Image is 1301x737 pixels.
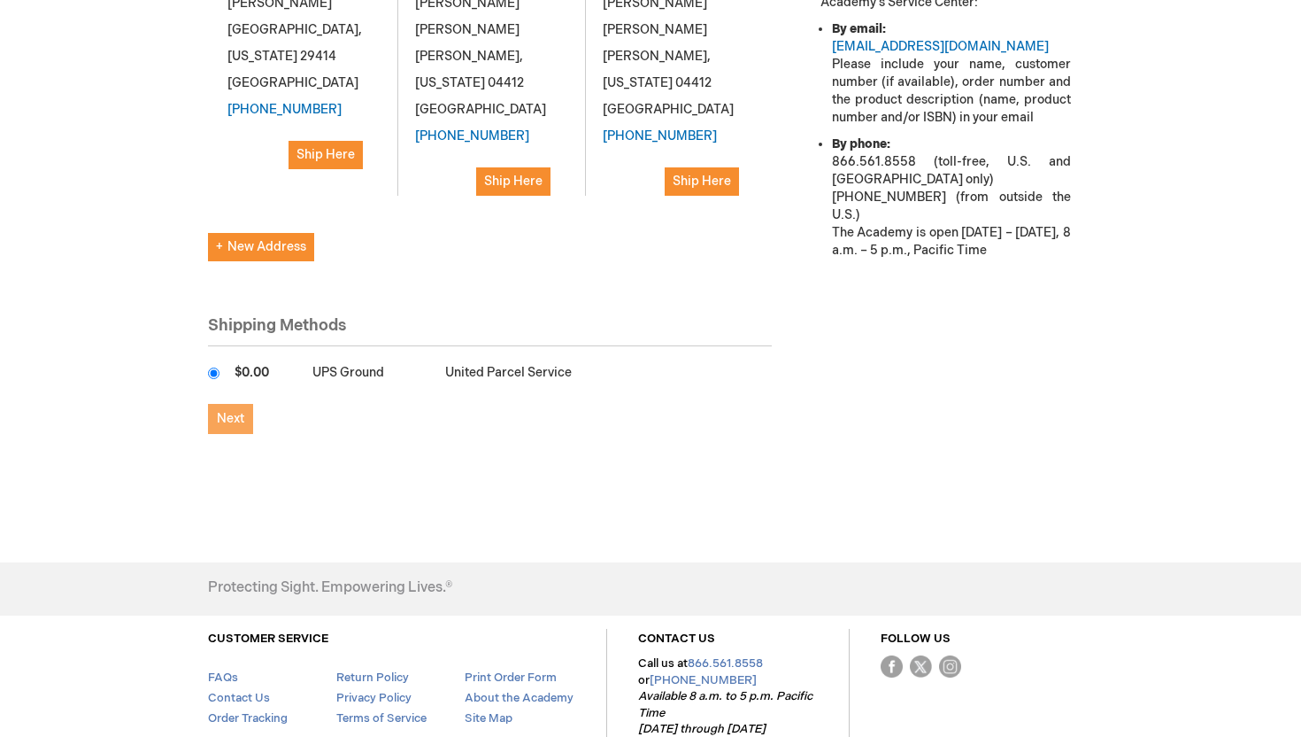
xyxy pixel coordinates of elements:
[235,365,269,380] span: $0.00
[208,404,253,434] button: Next
[296,147,355,162] span: Ship Here
[603,75,673,90] span: [US_STATE]
[289,141,363,169] button: Ship Here
[476,167,550,196] button: Ship Here
[832,20,1071,127] li: Please include your name, customer number (if available), order number and the product descriptio...
[520,49,523,64] span: ,
[336,711,427,725] a: Terms of Service
[832,39,1049,54] a: [EMAIL_ADDRESS][DOMAIN_NAME]
[208,711,288,725] a: Order Tracking
[227,49,297,64] span: [US_STATE]
[227,102,342,117] a: [PHONE_NUMBER]
[939,656,961,678] img: instagram
[832,136,890,151] strong: By phone:
[638,689,812,736] em: Available 8 a.m. to 5 p.m. Pacific Time [DATE] through [DATE]
[208,580,452,596] h4: Protecting Sight. Empowering Lives.®
[465,671,557,685] a: Print Order Form
[465,711,512,725] a: Site Map
[208,632,328,646] a: CUSTOMER SERVICE
[436,346,650,402] td: United Parcel Service
[881,632,951,646] a: FOLLOW US
[832,136,1071,260] li: 866.561.8558 (toll-free, U.S. and [GEOGRAPHIC_DATA] only) [PHONE_NUMBER] (from outside the U.S.) ...
[304,346,436,402] td: UPS Ground
[484,174,543,189] span: Ship Here
[707,49,711,64] span: ,
[217,411,244,426] span: Next
[415,128,529,144] a: [PHONE_NUMBER]
[638,632,715,646] a: CONTACT US
[208,691,270,705] a: Contact Us
[665,167,739,196] button: Ship Here
[673,174,731,189] span: Ship Here
[336,671,409,685] a: Return Policy
[336,691,412,705] a: Privacy Policy
[650,673,757,687] a: [PHONE_NUMBER]
[358,22,362,37] span: ,
[465,691,574,705] a: About the Academy
[208,233,314,261] button: New Address
[216,239,306,254] span: New Address
[881,656,903,678] img: Facebook
[415,75,485,90] span: [US_STATE]
[208,671,238,685] a: FAQs
[603,128,717,144] a: [PHONE_NUMBER]
[208,314,772,347] div: Shipping Methods
[910,656,932,678] img: Twitter
[688,656,763,671] a: 866.561.8558
[832,21,886,36] strong: By email:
